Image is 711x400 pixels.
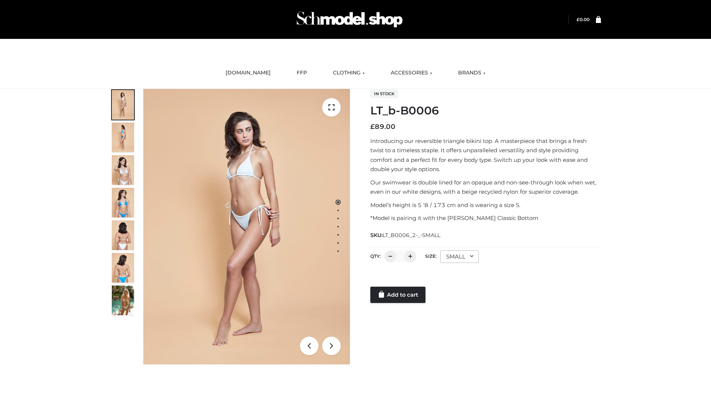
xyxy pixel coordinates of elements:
[370,231,441,240] span: SKU:
[112,90,134,120] img: ArielClassicBikiniTop_CloudNine_AzureSky_OW114ECO_1-scaled.jpg
[370,178,601,197] p: Our swimwear is double lined for an opaque and non-see-through look when wet, even in our white d...
[220,65,276,81] a: [DOMAIN_NAME]
[577,17,590,22] a: £0.00
[370,104,601,117] h1: LT_b-B0006
[370,123,375,131] span: £
[370,200,601,210] p: Model’s height is 5 ‘8 / 173 cm and is wearing a size S.
[577,17,580,22] span: £
[383,232,440,239] span: LT_B0006_2-_-SMALL
[112,155,134,185] img: ArielClassicBikiniTop_CloudNine_AzureSky_OW114ECO_3-scaled.jpg
[385,65,438,81] a: ACCESSORIES
[577,17,590,22] bdi: 0.00
[370,253,381,259] label: QTY:
[370,89,398,98] span: In stock
[440,250,479,263] div: SMALL
[112,188,134,217] img: ArielClassicBikiniTop_CloudNine_AzureSky_OW114ECO_4-scaled.jpg
[370,123,395,131] bdi: 89.00
[112,286,134,315] img: Arieltop_CloudNine_AzureSky2.jpg
[370,287,425,303] a: Add to cart
[143,89,350,364] img: ArielClassicBikiniTop_CloudNine_AzureSky_OW114ECO_1
[291,65,313,81] a: FFP
[294,5,405,34] img: Schmodel Admin 964
[112,253,134,283] img: ArielClassicBikiniTop_CloudNine_AzureSky_OW114ECO_8-scaled.jpg
[370,213,601,223] p: *Model is pairing it with the [PERSON_NAME] Classic Bottom
[425,253,437,259] label: Size:
[370,136,601,174] p: Introducing our reversible triangle bikini top. A masterpiece that brings a fresh twist to a time...
[112,220,134,250] img: ArielClassicBikiniTop_CloudNine_AzureSky_OW114ECO_7-scaled.jpg
[453,65,491,81] a: BRANDS
[327,65,370,81] a: CLOTHING
[112,123,134,152] img: ArielClassicBikiniTop_CloudNine_AzureSky_OW114ECO_2-scaled.jpg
